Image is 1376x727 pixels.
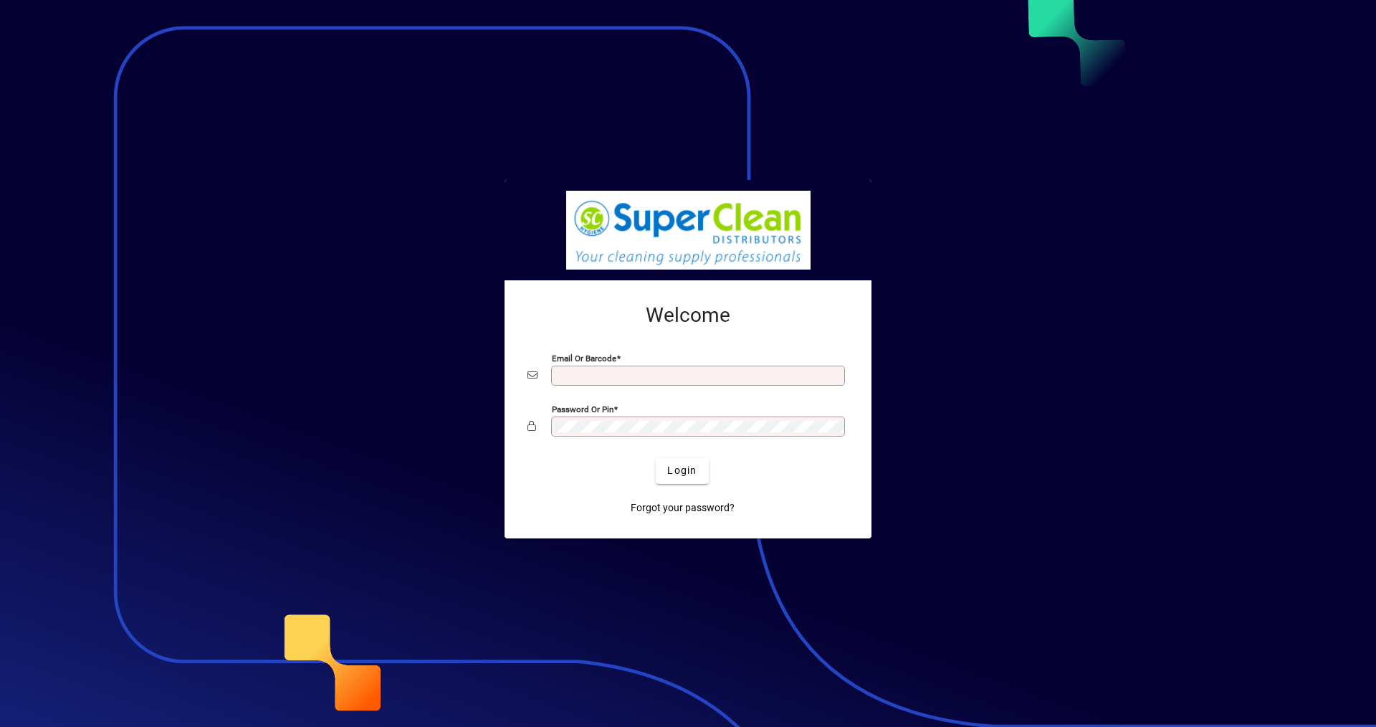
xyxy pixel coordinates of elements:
a: Forgot your password? [625,495,740,521]
mat-label: Email or Barcode [552,353,616,363]
span: Forgot your password? [631,500,735,515]
h2: Welcome [527,303,849,328]
span: Login [667,463,697,478]
mat-label: Password or Pin [552,404,613,414]
button: Login [656,458,708,484]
